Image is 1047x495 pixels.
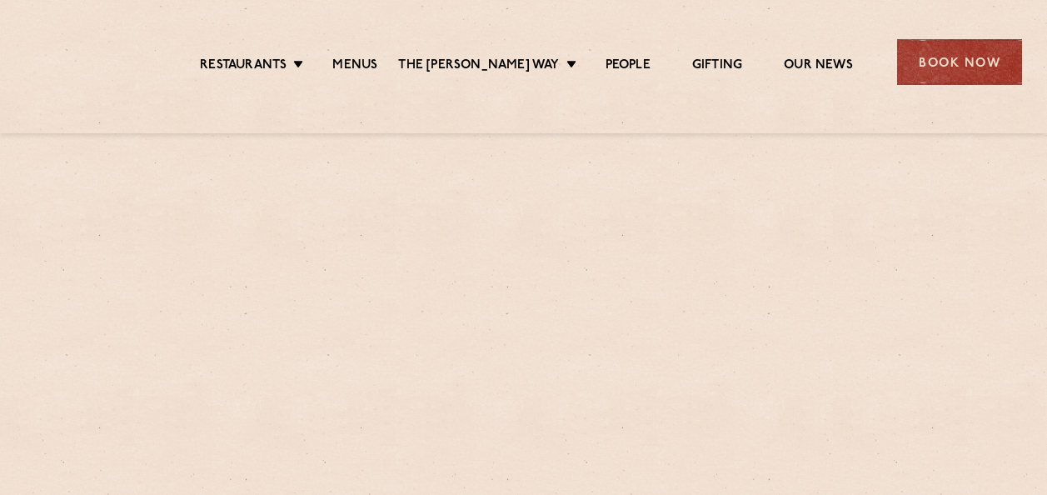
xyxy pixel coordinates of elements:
[606,57,651,76] a: People
[25,16,164,108] img: svg%3E
[784,57,853,76] a: Our News
[398,57,559,76] a: The [PERSON_NAME] Way
[692,57,742,76] a: Gifting
[332,57,377,76] a: Menus
[200,57,287,76] a: Restaurants
[897,39,1022,85] div: Book Now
